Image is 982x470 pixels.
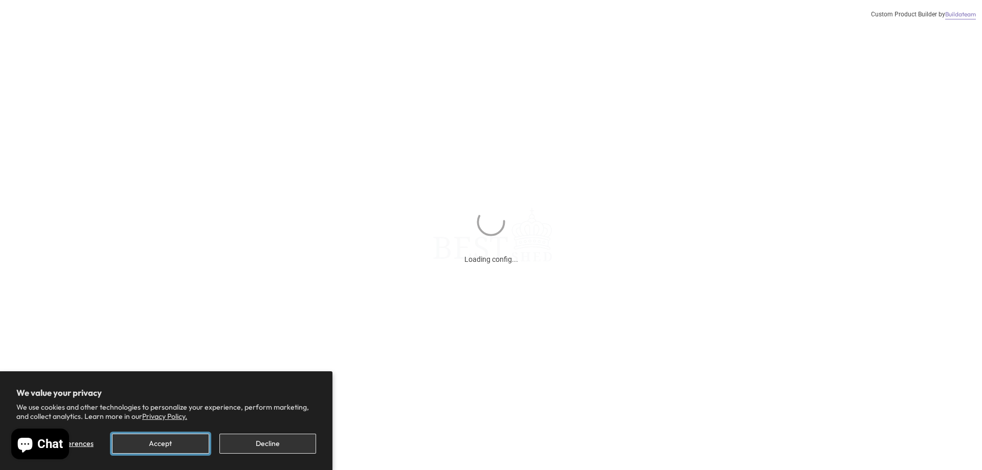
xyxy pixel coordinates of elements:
[8,429,72,462] inbox-online-store-chat: Shopify online store chat
[142,412,187,421] a: Privacy Policy.
[219,434,316,454] button: Decline
[16,402,316,421] p: We use cookies and other technologies to personalize your experience, perform marketing, and coll...
[112,434,209,454] button: Accept
[16,388,316,398] h2: We value your privacy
